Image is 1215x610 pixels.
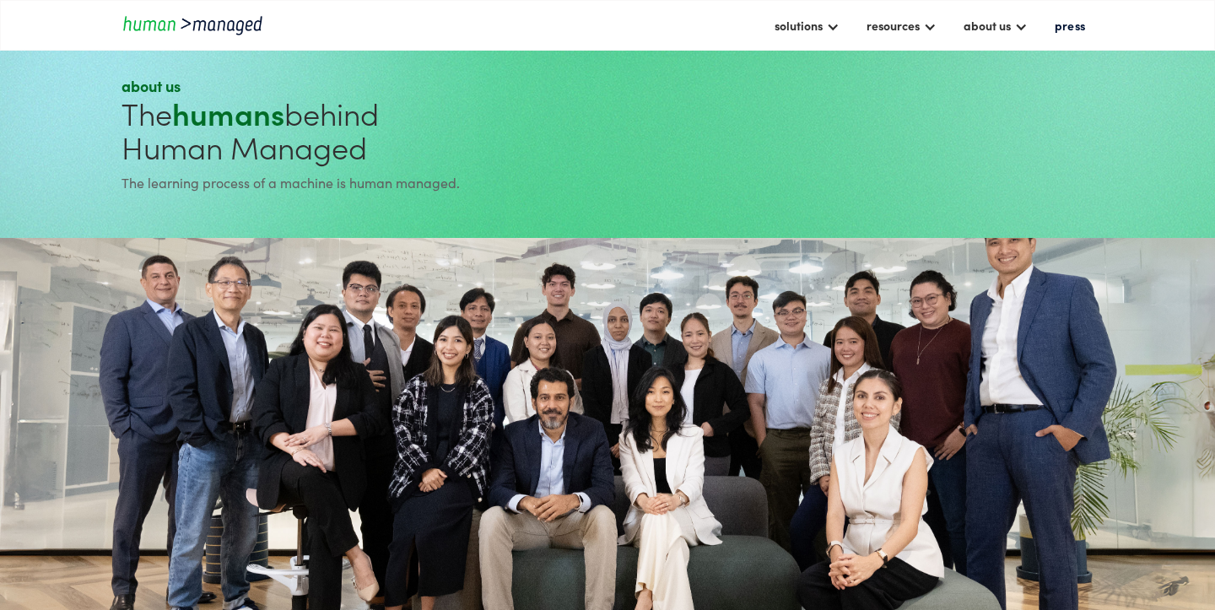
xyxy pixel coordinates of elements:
[172,91,284,134] strong: humans
[775,15,823,35] div: solutions
[121,13,273,36] a: home
[867,15,920,35] div: resources
[955,11,1036,40] div: about us
[964,15,1011,35] div: about us
[121,76,601,96] div: about us
[1046,11,1093,40] a: press
[766,11,848,40] div: solutions
[121,172,601,192] div: The learning process of a machine is human managed.
[121,96,601,164] h1: The behind Human Managed
[858,11,945,40] div: resources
